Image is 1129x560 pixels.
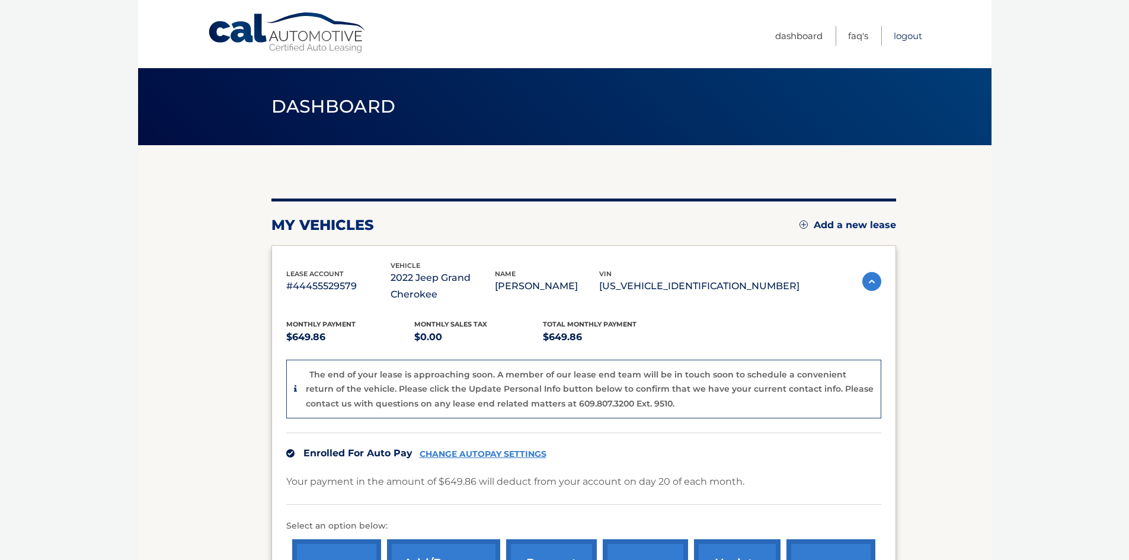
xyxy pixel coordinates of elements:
span: Dashboard [271,95,396,117]
span: lease account [286,270,344,278]
img: accordion-active.svg [862,272,881,291]
a: Cal Automotive [207,12,367,54]
a: FAQ's [848,26,868,46]
p: $649.86 [543,329,671,345]
p: #44455529579 [286,278,391,295]
img: check.svg [286,449,295,457]
p: Your payment in the amount of $649.86 will deduct from your account on day 20 of each month. [286,473,744,490]
h2: my vehicles [271,216,374,234]
span: Enrolled For Auto Pay [303,447,412,459]
p: Select an option below: [286,519,881,533]
span: name [495,270,516,278]
img: add.svg [799,220,808,229]
span: Monthly Payment [286,320,356,328]
a: CHANGE AUTOPAY SETTINGS [420,449,546,459]
p: $0.00 [414,329,543,345]
p: 2022 Jeep Grand Cherokee [391,270,495,303]
a: Add a new lease [799,219,896,231]
a: Logout [894,26,922,46]
p: [US_VEHICLE_IDENTIFICATION_NUMBER] [599,278,799,295]
span: vehicle [391,261,420,270]
span: vin [599,270,612,278]
span: Monthly sales Tax [414,320,487,328]
p: $649.86 [286,329,415,345]
p: The end of your lease is approaching soon. A member of our lease end team will be in touch soon t... [306,369,874,409]
span: Total Monthly Payment [543,320,637,328]
a: Dashboard [775,26,823,46]
p: [PERSON_NAME] [495,278,599,295]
